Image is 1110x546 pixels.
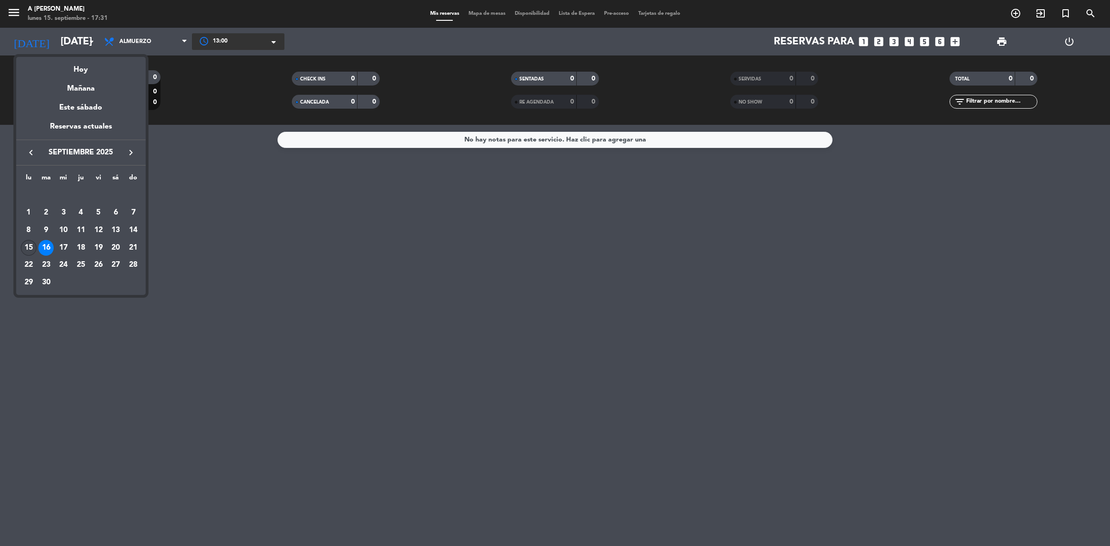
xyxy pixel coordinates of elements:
td: 16 de septiembre de 2025 [37,239,55,257]
div: 5 [91,205,106,221]
div: 30 [38,275,54,290]
td: 26 de septiembre de 2025 [90,257,107,274]
td: 18 de septiembre de 2025 [72,239,90,257]
th: viernes [90,172,107,187]
div: 24 [55,258,71,273]
th: lunes [20,172,37,187]
div: 25 [73,258,89,273]
div: 8 [21,222,37,238]
button: keyboard_arrow_left [23,147,39,159]
div: 9 [38,222,54,238]
td: 15 de septiembre de 2025 [20,239,37,257]
div: 1 [21,205,37,221]
div: 15 [21,240,37,256]
div: 29 [21,275,37,290]
td: 2 de septiembre de 2025 [37,204,55,222]
td: 25 de septiembre de 2025 [72,257,90,274]
div: 28 [125,258,141,273]
td: 23 de septiembre de 2025 [37,257,55,274]
div: 3 [55,205,71,221]
button: keyboard_arrow_right [123,147,139,159]
div: 11 [73,222,89,238]
div: 20 [108,240,123,256]
td: 29 de septiembre de 2025 [20,274,37,291]
div: 7 [125,205,141,221]
td: 27 de septiembre de 2025 [107,257,125,274]
th: jueves [72,172,90,187]
div: Este sábado [16,95,146,121]
div: Mañana [16,76,146,95]
div: 23 [38,258,54,273]
div: 26 [91,258,106,273]
td: 5 de septiembre de 2025 [90,204,107,222]
div: 19 [91,240,106,256]
div: 18 [73,240,89,256]
td: 3 de septiembre de 2025 [55,204,72,222]
td: 10 de septiembre de 2025 [55,221,72,239]
td: 9 de septiembre de 2025 [37,221,55,239]
td: 19 de septiembre de 2025 [90,239,107,257]
td: 21 de septiembre de 2025 [124,239,142,257]
td: 30 de septiembre de 2025 [37,274,55,291]
div: 10 [55,222,71,238]
th: sábado [107,172,125,187]
div: 27 [108,258,123,273]
td: SEP. [20,187,142,204]
td: 28 de septiembre de 2025 [124,257,142,274]
div: 22 [21,258,37,273]
td: 1 de septiembre de 2025 [20,204,37,222]
td: 17 de septiembre de 2025 [55,239,72,257]
td: 20 de septiembre de 2025 [107,239,125,257]
td: 13 de septiembre de 2025 [107,221,125,239]
td: 6 de septiembre de 2025 [107,204,125,222]
span: septiembre 2025 [39,147,123,159]
div: 17 [55,240,71,256]
div: Hoy [16,57,146,76]
th: domingo [124,172,142,187]
div: Reservas actuales [16,121,146,140]
div: 21 [125,240,141,256]
th: miércoles [55,172,72,187]
td: 11 de septiembre de 2025 [72,221,90,239]
div: 4 [73,205,89,221]
td: 8 de septiembre de 2025 [20,221,37,239]
div: 16 [38,240,54,256]
td: 7 de septiembre de 2025 [124,204,142,222]
i: keyboard_arrow_left [25,147,37,158]
i: keyboard_arrow_right [125,147,136,158]
td: 22 de septiembre de 2025 [20,257,37,274]
div: 14 [125,222,141,238]
td: 14 de septiembre de 2025 [124,221,142,239]
td: 12 de septiembre de 2025 [90,221,107,239]
div: 12 [91,222,106,238]
td: 24 de septiembre de 2025 [55,257,72,274]
td: 4 de septiembre de 2025 [72,204,90,222]
div: 13 [108,222,123,238]
div: 2 [38,205,54,221]
th: martes [37,172,55,187]
div: 6 [108,205,123,221]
